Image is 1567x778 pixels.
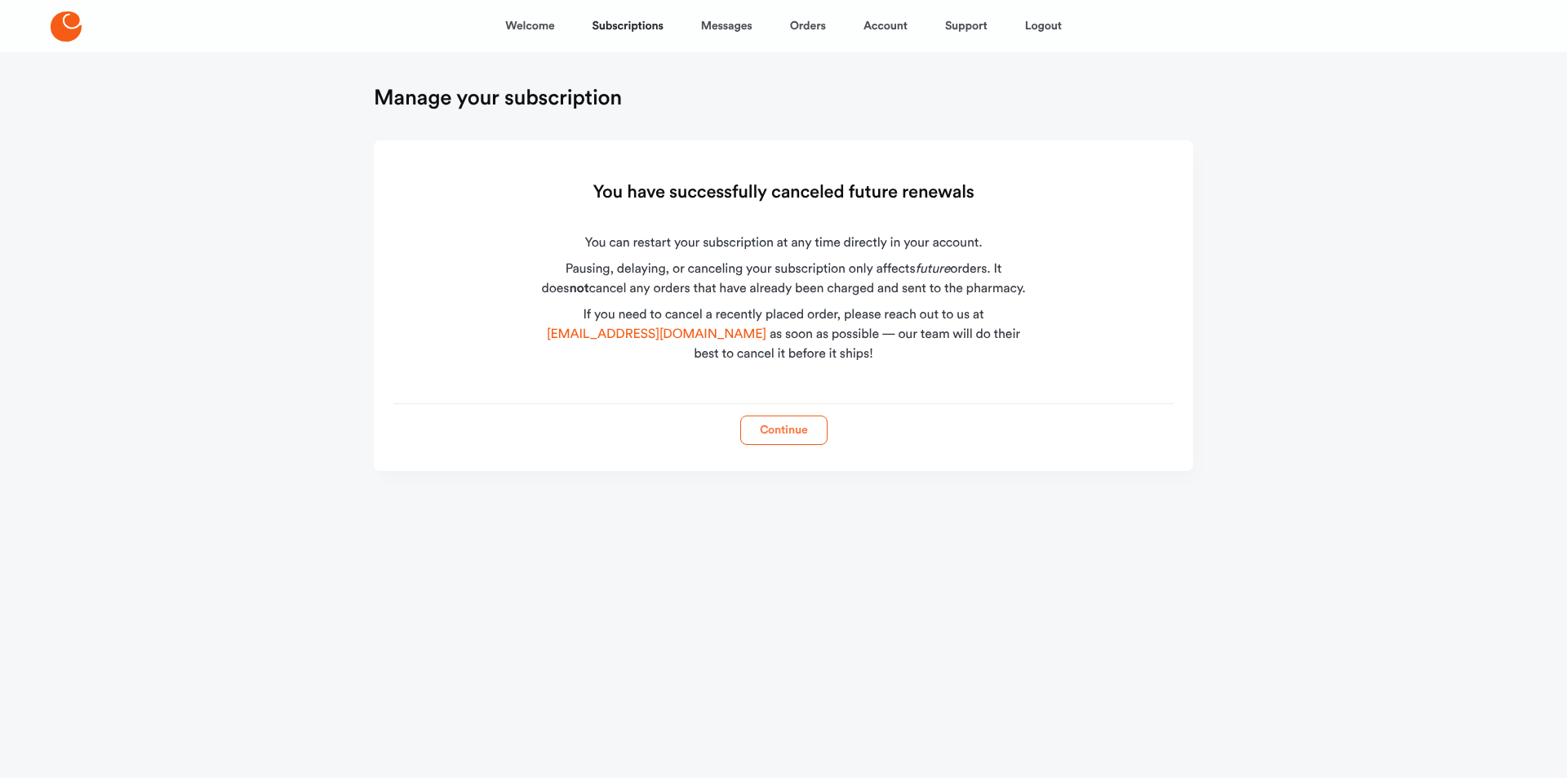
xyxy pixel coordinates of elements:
a: [EMAIL_ADDRESS][DOMAIN_NAME] [547,328,766,341]
a: Logout [1025,7,1062,46]
a: Welcome [505,7,554,46]
a: Account [863,7,908,46]
i: future [915,263,950,276]
a: Orders [790,7,826,46]
div: If you need to cancel a recently placed order, please reach out to us at as soon as possible — ou... [535,305,1032,364]
button: Continue [740,416,828,445]
a: Subscriptions [593,7,664,46]
h1: Manage your subscription [374,85,622,111]
div: You can restart your subscription at any time directly in your account. [535,233,1032,253]
a: Support [945,7,988,46]
a: Messages [701,7,752,46]
h1: You have successfully canceled future renewals [593,180,974,206]
div: Pausing, delaying, or canceling your subscription only affects orders. It does cancel any orders ... [535,260,1032,299]
b: not [569,282,588,296]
